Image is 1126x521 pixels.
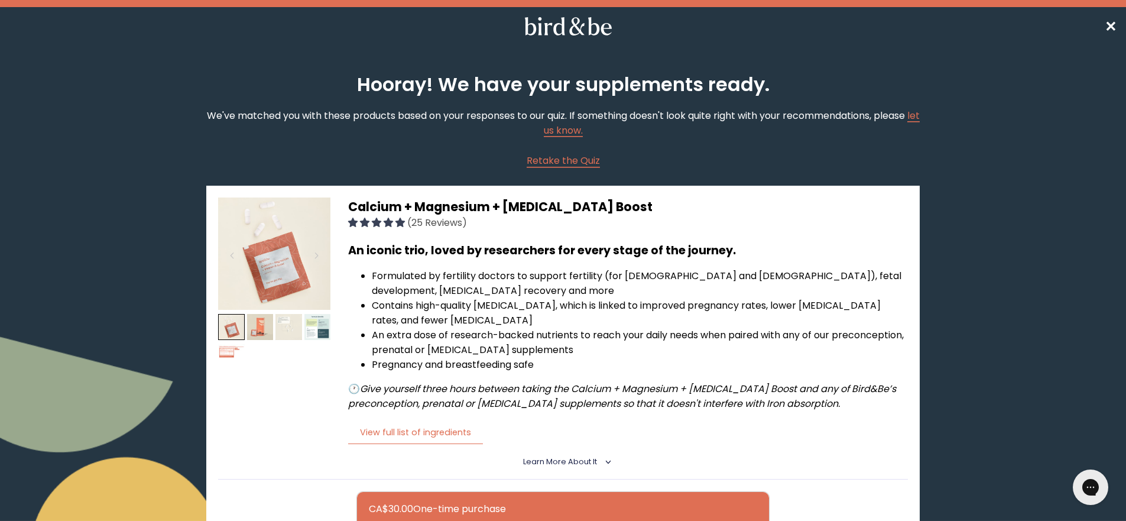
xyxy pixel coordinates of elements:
span: Pregnancy and breastfeeding safe [372,358,534,371]
img: thumbnail image [218,344,245,371]
b: An iconic trio, loved by researchers for every stage of the journey. [348,242,736,258]
button: View full list of ingredients [348,420,483,445]
a: let us know. [544,109,920,137]
li: Contains high-quality [MEDICAL_DATA], which is linked to improved pregnancy rates, lower [MEDICAL... [372,298,907,328]
li: An extra dose of research-backed nutrients to reach your daily needs when paired with any of our ... [372,328,907,357]
img: thumbnail image [247,314,274,341]
em: Give yourself three hours between taking the Calcium + Magnesium + [MEDICAL_DATA] Boost and any o... [348,382,896,410]
span: Learn More About it [523,457,597,467]
span: ✕ [1105,17,1117,36]
i: < [601,459,611,465]
img: thumbnail image [275,314,302,341]
span: 4.84 stars [348,216,407,229]
h2: Hooray! We have your supplements ready. [349,70,777,99]
li: Formulated by fertility doctors to support fertility (for [DEMOGRAPHIC_DATA] and [DEMOGRAPHIC_DAT... [372,268,907,298]
img: thumbnail image [304,314,331,341]
img: thumbnail image [218,314,245,341]
span: Retake the Quiz [527,154,600,167]
span: Calcium + Magnesium + [MEDICAL_DATA] Boost [348,198,653,215]
iframe: Gorgias live chat messenger [1067,465,1114,509]
img: thumbnail image [218,198,330,310]
p: We've matched you with these products based on your responses to our quiz. If something doesn't l... [206,108,919,138]
a: ✕ [1105,16,1117,37]
strong: 🕐 [348,382,360,396]
span: (25 Reviews) [407,216,467,229]
summary: Learn More About it < [523,457,603,467]
a: Retake the Quiz [527,153,600,168]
